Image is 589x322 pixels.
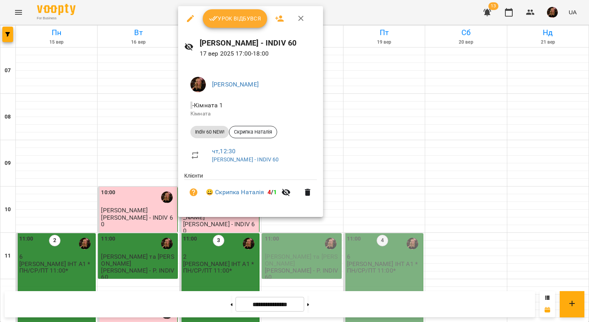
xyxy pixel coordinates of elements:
[190,129,229,136] span: Indiv 60 NEW!
[200,37,317,49] h6: [PERSON_NAME] - INDIV 60
[268,188,271,196] span: 4
[184,183,203,202] button: Візит ще не сплачено. Додати оплату?
[273,188,277,196] span: 1
[229,126,277,138] div: Скрипка Наталія
[212,81,259,88] a: [PERSON_NAME]
[190,110,311,118] p: Кімната
[268,188,277,196] b: /
[212,156,279,163] a: [PERSON_NAME] - INDIV 60
[203,9,268,28] button: Урок відбувся
[184,172,317,208] ul: Клієнти
[206,188,264,197] a: 😀 Скрипка Наталія
[200,49,317,58] p: 17 вер 2025 17:00 - 18:00
[190,77,206,92] img: 019b2ef03b19e642901f9fba5a5c5a68.jpg
[209,14,261,23] span: Урок відбувся
[190,102,225,109] span: - Кімната 1
[229,129,277,136] span: Скрипка Наталія
[212,147,236,155] a: чт , 12:30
